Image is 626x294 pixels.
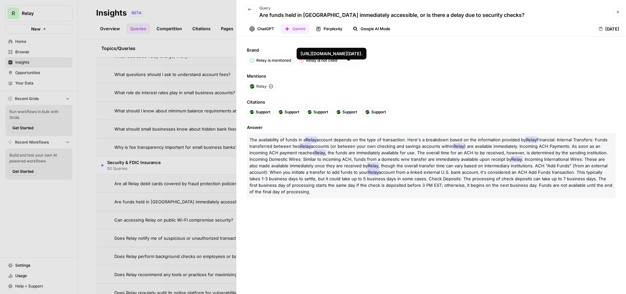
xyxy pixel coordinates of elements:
span: Support [371,109,386,115]
span: Support [342,109,357,115]
span: account from a linked external U.S. bank account, it's considered an ACH Add Funds transaction. T... [249,170,612,194]
span: , though the overall transfer time can vary based on intermediary institutions. ACH "Add Funds" (... [249,163,607,175]
span: Brand [247,47,616,53]
img: mpbqgceg8cn0gz7ervzs1ipjqodc [365,110,369,114]
span: Relay [525,136,537,143]
button: Google AI Mode [349,24,394,34]
span: Answer [247,124,616,131]
img: mpbqgceg8cn0gz7ervzs1ipjqodc [279,110,283,114]
span: Support [256,109,270,115]
span: Relay [367,169,379,175]
span: The availability of funds in a [249,137,306,142]
p: Are funds held in [GEOGRAPHIC_DATA] immediately accessible, or is there a delay due to security c... [259,11,525,19]
p: Relay is mentioned [256,58,291,63]
a: Support [363,108,389,116]
a: Support [334,108,360,116]
span: Relay [300,143,312,149]
button: Perplexity [312,24,346,34]
span: Relay [367,162,379,169]
button: Gemini [281,24,309,34]
span: Support [313,109,328,115]
span: Mentions [247,73,616,79]
img: mpbqgceg8cn0gz7ervzs1ipjqodc [250,110,254,114]
span: accounts (or between your own checking and savings accounts within [311,144,454,149]
img: mpbqgceg8cn0gz7ervzs1ipjqodc [308,110,312,114]
p: Query [259,5,525,11]
a: Support [305,108,331,116]
span: [DATE] [605,26,619,32]
p: Relay is not cited [306,58,337,63]
span: Relay [256,83,267,89]
span: Relay [305,136,317,143]
span: Support [285,109,299,115]
img: mpbqgceg8cn0gz7ervzs1ipjqodc [337,110,340,114]
span: , the funds are immediately available for use. The overall time for an ACH to be received, howeve... [249,150,608,162]
span: Relay [314,149,326,156]
button: ChatGPT [246,24,278,34]
span: Citations [247,99,616,105]
img: ukod4js4fyjw0ppkbt0k7fzqyzfj [250,84,254,89]
span: Relay [511,156,523,162]
span: account depends on the type of transaction. Here's a breakdown based on the information provided by [316,137,526,142]
a: Support [276,108,302,116]
span: Relay [453,143,465,149]
a: Support [247,108,273,116]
